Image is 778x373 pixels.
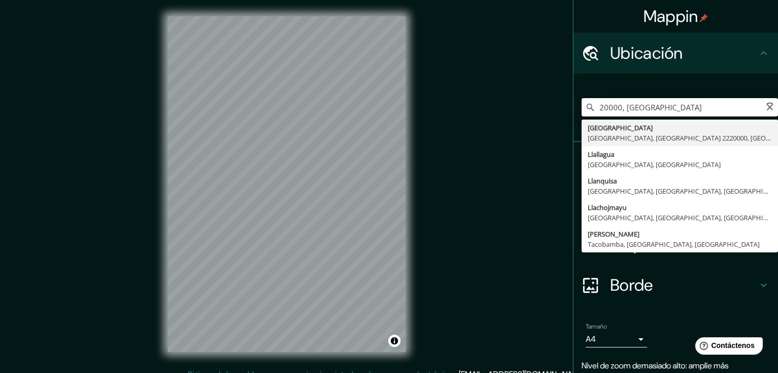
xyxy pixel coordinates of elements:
[582,360,728,371] font: Nivel de zoom demasiado alto: amplíe más
[582,98,778,116] input: Elige tu ciudad o zona
[586,322,607,331] font: Tamaño
[588,160,721,169] font: [GEOGRAPHIC_DATA], [GEOGRAPHIC_DATA]
[610,42,683,64] font: Ubicación
[586,331,647,347] div: A4
[388,335,401,347] button: Activar o desactivar atribución
[687,333,767,362] iframe: Lanzador de widgets de ayuda
[588,123,653,132] font: [GEOGRAPHIC_DATA]
[168,16,406,352] canvas: Mapa
[573,33,778,74] div: Ubicación
[588,229,639,239] font: [PERSON_NAME]
[588,150,614,159] font: Llallagua
[643,6,698,27] font: Mappin
[610,274,653,296] font: Borde
[588,176,617,185] font: Llanquisa
[588,203,627,212] font: Llachojmayu
[573,224,778,265] div: Disposición
[573,142,778,183] div: Patas
[573,183,778,224] div: Estilo
[700,14,708,22] img: pin-icon.png
[586,334,596,344] font: A4
[588,240,760,249] font: Tacobamba, [GEOGRAPHIC_DATA], [GEOGRAPHIC_DATA]
[573,265,778,306] div: Borde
